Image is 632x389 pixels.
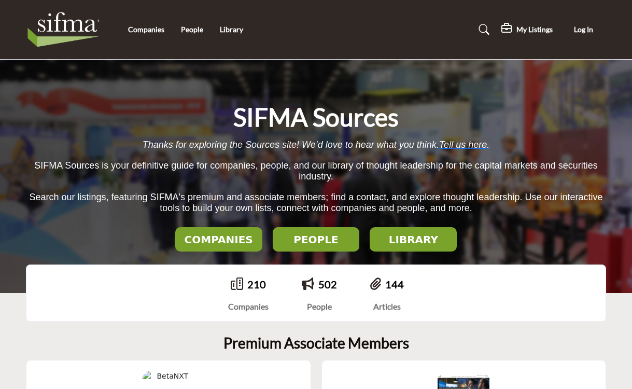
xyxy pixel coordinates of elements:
a: Companies [128,25,164,34]
button: COMPANIES [175,227,262,252]
h2: PEOPLE [276,233,357,246]
div: My Listings [501,23,553,36]
div: Companies [228,300,269,313]
span: SIFMA Sources is your definitive guide for companies, people, and our library of thought leadersh... [34,160,598,182]
button: LIBRARY [370,227,457,252]
a: Library [220,25,243,34]
a: 502 [318,278,337,290]
a: 144 [385,278,404,290]
div: People [302,300,337,313]
a: Tell us here [439,140,487,150]
span: Thanks for exploring the Sources site! We’d love to hear what you think. . [143,140,489,150]
img: Site Logo [26,9,106,50]
h1: SIFMA Sources [233,101,399,133]
span: Search our listings, featuring SIFMA's premium and associate members; find a contact, and explore... [30,192,603,213]
h5: My Listings [516,25,553,34]
button: Log In [560,20,606,39]
span: Log In [574,25,593,34]
h2: LIBRARY [373,233,454,246]
a: Search [469,21,496,38]
button: PEOPLE [273,227,360,252]
div: Articles [370,300,404,313]
a: 210 [247,278,266,290]
h2: COMPANIES [178,233,259,246]
h2: Premium Associate Members [223,335,409,352]
a: People [181,25,203,34]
